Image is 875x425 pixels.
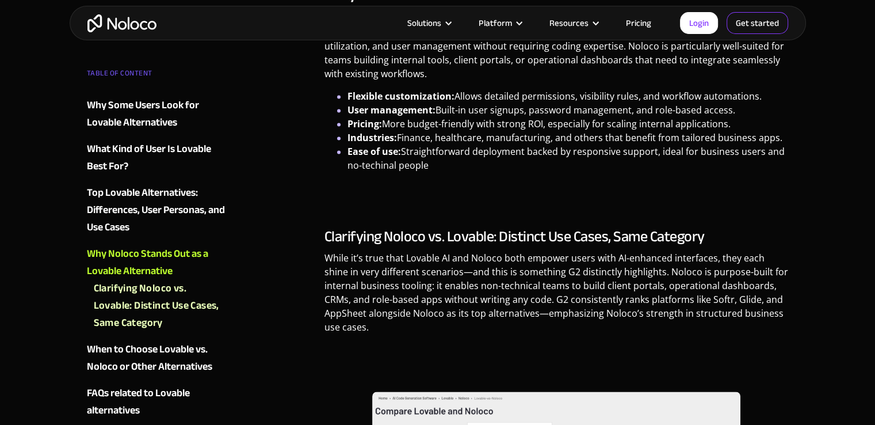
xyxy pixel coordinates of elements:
p: While it’s true that Lovable AI and Noloco both empower users with AI-enhanced interfaces, they e... [324,251,789,343]
div: TABLE OF CONTENT [87,64,226,88]
div: Resources [535,16,612,31]
li: More budget-friendly with strong ROI, especially for scaling internal applications. [347,117,789,131]
a: FAQs related to Lovable alternatives [87,385,226,419]
a: Why Some Users Look for Lovable Alternatives [87,97,226,131]
div: Resources [549,16,589,31]
p: ‍ [324,184,789,206]
div: Solutions [407,16,441,31]
h3: Clarifying Noloco vs. Lovable: Distinct Use Cases, Same Category [324,228,789,245]
a: Login [680,12,718,34]
p: ‍ [324,348,789,371]
p: Noloco offers a compelling alternative for users who found Lovable too complex or backend-depende... [324,12,789,89]
strong: User management: [347,104,435,116]
a: What Kind of User Is Lovable Best For? [87,141,226,175]
a: Pricing [612,16,666,31]
strong: Pricing: [347,117,382,130]
a: Why Noloco Stands Out as a Lovable Alternative [87,245,226,280]
a: Get started [727,12,788,34]
a: home [87,14,156,32]
a: When to Choose Lovable vs. Noloco or Other Alternatives [87,341,226,375]
li: Built-in user signups, password management, and role-based access. [347,103,789,117]
strong: Industries: [347,131,397,144]
strong: Ease of use: [347,145,401,158]
strong: Flexible customization: [347,90,454,103]
a: Top Lovable Alternatives: Differences, User Personas, and Use Cases‍ [87,184,226,236]
div: Platform [479,16,512,31]
li: Allows detailed permissions, visibility rules, and workflow automations. [347,89,789,103]
a: Clarifying Noloco vs. Lovable: Distinct Use Cases, Same Category [94,280,226,332]
li: Finance, healthcare, manufacturing, and others that benefit from tailored business apps. [347,131,789,145]
div: Platform [464,16,535,31]
li: Straightforward deployment backed by responsive support, ideal for business users and no-techinal... [347,145,789,172]
div: Solutions [393,16,464,31]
